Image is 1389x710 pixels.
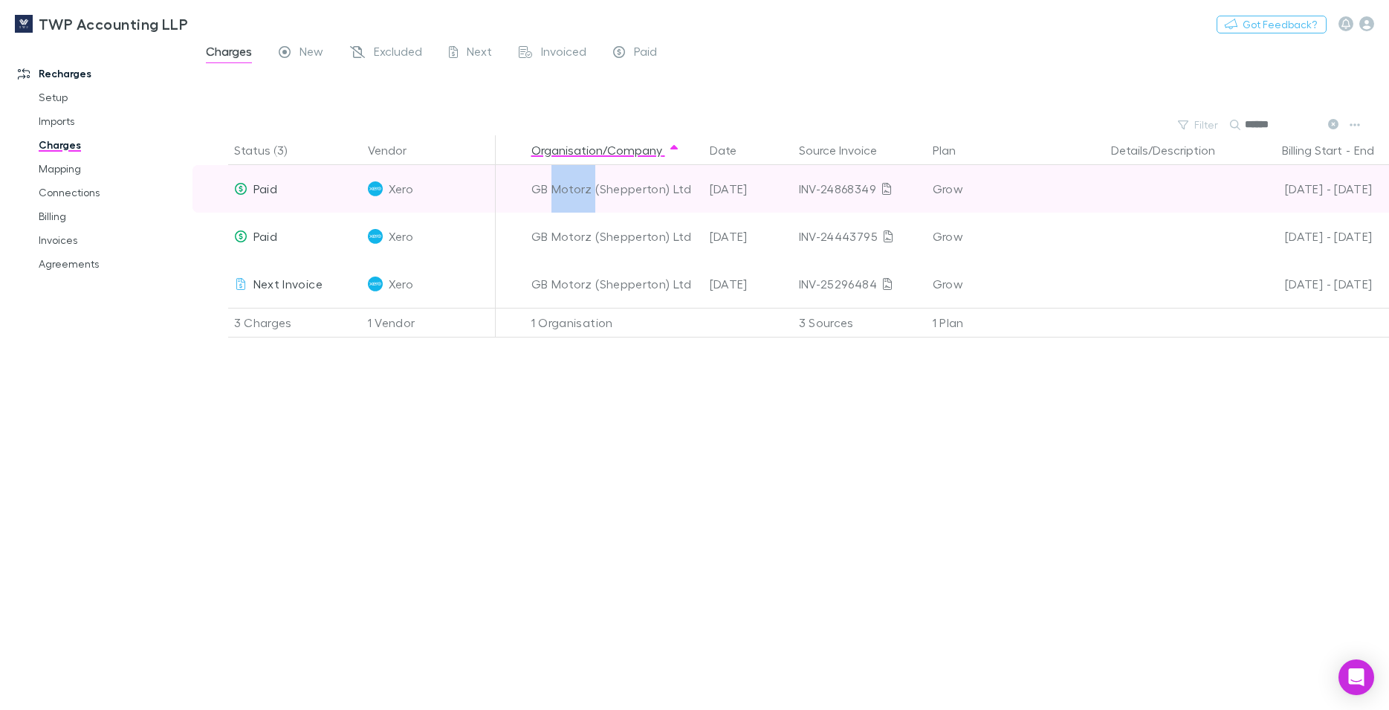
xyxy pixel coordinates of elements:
button: Filter [1171,116,1227,134]
div: [DATE] [704,165,793,213]
a: Connections [24,181,202,204]
div: Grow [933,165,1099,213]
span: Paid [634,44,657,63]
div: 1 Plan [927,308,1105,338]
span: Next Invoice [253,277,323,291]
div: INV-24868349 [799,165,921,213]
button: Plan [933,135,974,165]
span: Xero [389,213,413,260]
div: GB Motorz (Shepperton) Ltd [531,165,698,213]
a: TWP Accounting LLP [6,6,197,42]
div: [DATE] - [DATE] [1245,165,1373,213]
div: [DATE] - [DATE] [1245,213,1373,260]
img: TWP Accounting LLP's Logo [15,15,33,33]
div: - [1245,135,1389,165]
div: [DATE] [704,213,793,260]
div: GB Motorz (Shepperton) Ltd [531,213,698,260]
div: Grow [933,213,1099,260]
div: 3 Charges [228,308,362,338]
a: Invoices [24,228,202,252]
h3: TWP Accounting LLP [39,15,188,33]
span: Xero [389,260,413,308]
span: Paid [253,229,277,243]
div: GB Motorz (Shepperton) Ltd [531,260,698,308]
div: Open Intercom Messenger [1338,659,1374,695]
span: New [300,44,323,63]
button: Vendor [368,135,424,165]
div: INV-25296484 [799,260,921,308]
img: Xero's Logo [368,229,383,244]
div: 1 Organisation [525,308,704,338]
a: Imports [24,109,202,133]
span: Next [467,44,492,63]
button: Billing Start [1282,135,1342,165]
span: Paid [253,181,277,196]
span: Invoiced [541,44,586,63]
a: Mapping [24,157,202,181]
a: Agreements [24,252,202,276]
div: INV-24443795 [799,213,921,260]
button: Status (3) [234,135,305,165]
span: Charges [206,44,252,63]
button: Details/Description [1111,135,1233,165]
div: Grow [933,260,1099,308]
button: Got Feedback? [1217,16,1327,33]
img: Xero's Logo [368,181,383,196]
a: Charges [24,133,202,157]
a: Recharges [3,62,202,85]
a: Billing [24,204,202,228]
button: Source Invoice [799,135,895,165]
div: 1 Vendor [362,308,496,338]
span: Xero [389,165,413,213]
div: [DATE] [704,260,793,308]
div: [DATE] - [DATE] [1245,260,1373,308]
button: Date [710,135,754,165]
button: Organisation/Company [531,135,680,165]
img: Xero's Logo [368,277,383,291]
div: 3 Sources [793,308,927,338]
a: Setup [24,85,202,109]
span: Excluded [374,44,422,63]
button: End [1354,135,1374,165]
